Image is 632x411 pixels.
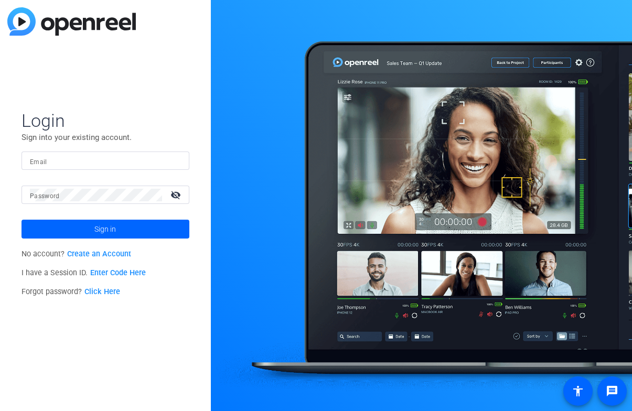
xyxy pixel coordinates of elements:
a: Click Here [84,287,120,296]
input: Enter Email Address [30,155,181,167]
a: Enter Code Here [90,268,146,277]
span: Forgot password? [22,287,120,296]
span: No account? [22,250,131,258]
mat-label: Password [30,192,60,200]
mat-icon: accessibility [572,385,584,397]
p: Sign into your existing account. [22,132,189,143]
a: Create an Account [67,250,131,258]
mat-icon: visibility_off [164,187,189,202]
mat-icon: message [606,385,618,397]
span: Login [22,110,189,132]
button: Sign in [22,220,189,239]
img: blue-gradient.svg [7,7,136,36]
mat-label: Email [30,158,47,166]
span: Sign in [94,216,116,242]
span: I have a Session ID. [22,268,146,277]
